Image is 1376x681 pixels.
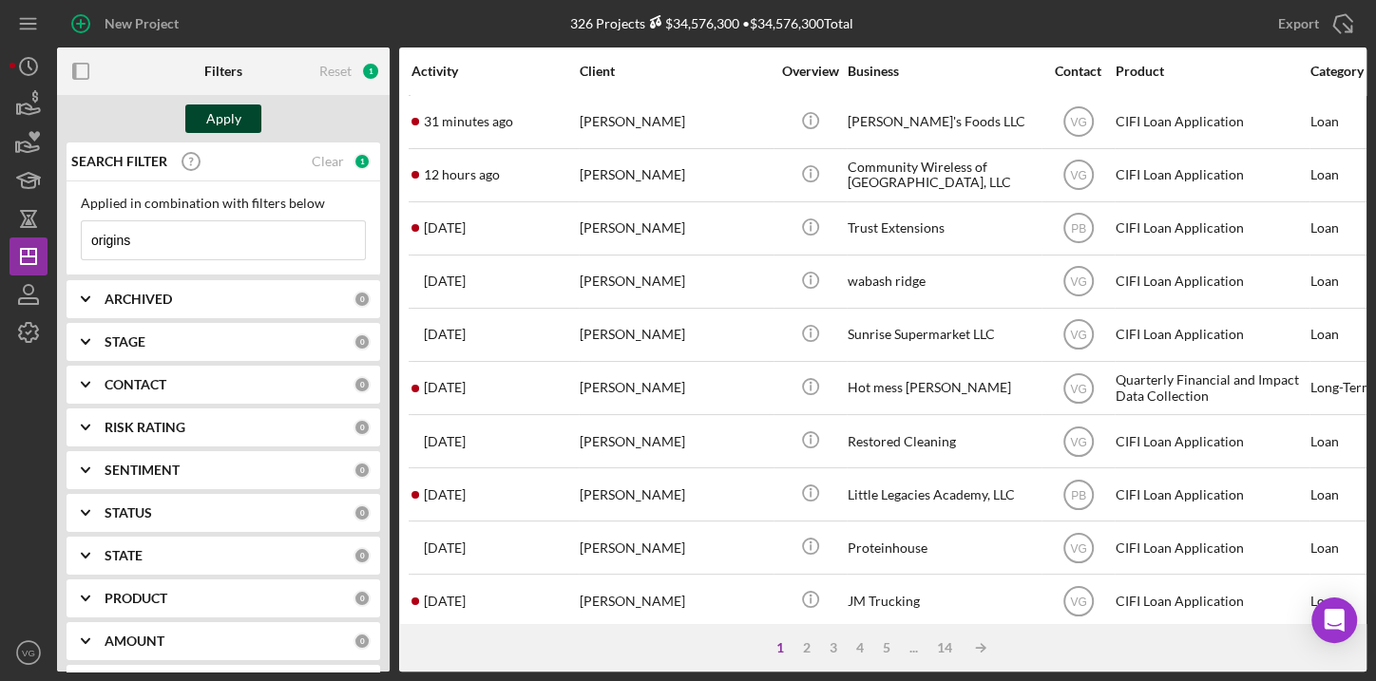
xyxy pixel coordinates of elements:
[873,640,900,655] div: 5
[424,487,466,502] time: 2025-07-23 15:43
[354,153,371,170] div: 1
[105,505,152,520] b: STATUS
[424,540,466,556] time: 2025-07-21 17:12
[1070,435,1086,448] text: VG
[1116,416,1306,466] div: CIFI Loan Application
[206,104,241,133] div: Apply
[185,104,261,133] button: Apply
[105,634,164,649] b: AMOUNT
[424,434,466,449] time: 2025-07-25 18:13
[354,633,371,650] div: 0
[361,62,380,81] div: 1
[580,310,770,360] div: [PERSON_NAME]
[424,380,466,395] time: 2025-08-25 13:23
[1116,522,1306,573] div: CIFI Loan Application
[1116,150,1306,200] div: CIFI Loan Application
[580,150,770,200] div: [PERSON_NAME]
[580,203,770,254] div: [PERSON_NAME]
[580,256,770,307] div: [PERSON_NAME]
[900,640,927,655] div: ...
[848,97,1038,147] div: [PERSON_NAME]'s Foods LLC
[71,154,167,169] b: SEARCH FILTER
[645,15,739,31] div: $34,576,300
[354,376,371,393] div: 0
[848,203,1038,254] div: Trust Extensions
[204,64,242,79] b: Filters
[848,64,1038,79] div: Business
[424,114,513,129] time: 2025-09-10 17:17
[1070,275,1086,289] text: VG
[57,5,198,43] button: New Project
[105,5,179,43] div: New Project
[10,634,48,672] button: VG
[793,640,820,655] div: 2
[580,469,770,520] div: [PERSON_NAME]
[1116,203,1306,254] div: CIFI Loan Application
[580,97,770,147] div: [PERSON_NAME]
[848,256,1038,307] div: wabash ridge
[927,640,962,655] div: 14
[1116,310,1306,360] div: CIFI Loan Application
[1311,597,1357,643] div: Open Intercom Messenger
[105,463,180,478] b: SENTIMENT
[424,167,500,182] time: 2025-09-10 06:18
[105,292,172,307] b: ARCHIVED
[1070,329,1086,342] text: VG
[319,64,352,79] div: Reset
[105,548,143,563] b: STATE
[820,640,847,655] div: 3
[22,648,35,658] text: VG
[354,547,371,564] div: 0
[1116,576,1306,626] div: CIFI Loan Application
[580,416,770,466] div: [PERSON_NAME]
[1070,488,1085,501] text: PB
[354,504,371,521] div: 0
[354,462,371,479] div: 0
[1259,5,1366,43] button: Export
[424,274,466,289] time: 2025-08-31 00:13
[847,640,873,655] div: 4
[424,594,466,609] time: 2025-07-02 15:32
[848,576,1038,626] div: JM Trucking
[848,150,1038,200] div: Community Wireless of [GEOGRAPHIC_DATA], LLC
[580,576,770,626] div: [PERSON_NAME]
[848,416,1038,466] div: Restored Cleaning
[767,640,793,655] div: 1
[1070,595,1086,608] text: VG
[848,310,1038,360] div: Sunrise Supermarket LLC
[1070,382,1086,395] text: VG
[1116,97,1306,147] div: CIFI Loan Application
[1116,363,1306,413] div: Quarterly Financial and Impact Data Collection
[848,522,1038,573] div: Proteinhouse
[81,196,366,211] div: Applied in combination with filters below
[570,15,853,31] div: 326 Projects • $34,576,300 Total
[1278,5,1319,43] div: Export
[105,591,167,606] b: PRODUCT
[1070,541,1086,555] text: VG
[424,327,466,342] time: 2025-08-26 21:49
[312,154,344,169] div: Clear
[424,220,466,236] time: 2025-09-04 00:07
[105,334,145,350] b: STAGE
[774,64,846,79] div: Overview
[1042,64,1114,79] div: Contact
[848,469,1038,520] div: Little Legacies Academy, LLC
[354,419,371,436] div: 0
[105,377,166,392] b: CONTACT
[580,64,770,79] div: Client
[1116,64,1306,79] div: Product
[354,590,371,607] div: 0
[1116,469,1306,520] div: CIFI Loan Application
[1070,116,1086,129] text: VG
[1070,222,1085,236] text: PB
[580,522,770,573] div: [PERSON_NAME]
[354,291,371,308] div: 0
[411,64,578,79] div: Activity
[1116,256,1306,307] div: CIFI Loan Application
[354,333,371,350] div: 0
[848,363,1038,413] div: Hot mess [PERSON_NAME]
[580,363,770,413] div: [PERSON_NAME]
[1070,169,1086,182] text: VG
[105,420,185,435] b: RISK RATING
